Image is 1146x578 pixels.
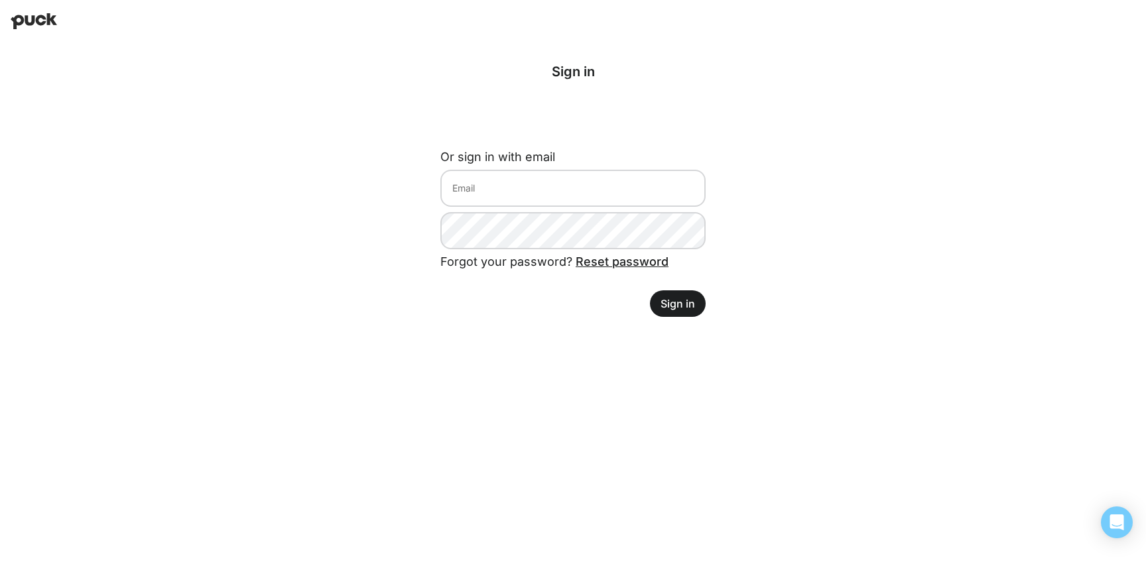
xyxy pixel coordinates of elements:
[440,255,668,268] span: Forgot your password?
[440,170,706,207] input: Email
[650,290,706,317] button: Sign in
[434,102,712,131] iframe: Sign in with Google Button
[440,64,706,80] div: Sign in
[576,255,668,268] a: Reset password
[440,150,555,164] label: Or sign in with email
[11,13,57,29] img: Puck home
[1101,506,1133,538] div: Open Intercom Messenger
